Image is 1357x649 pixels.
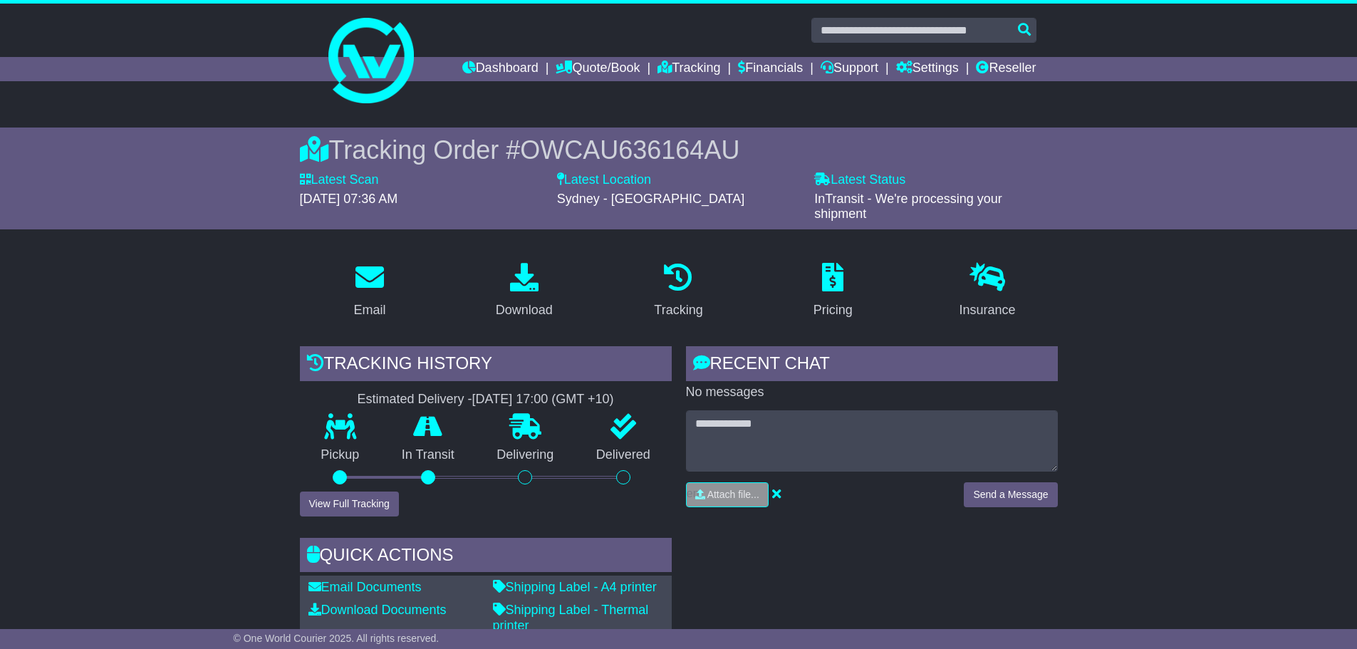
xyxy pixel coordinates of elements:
a: Tracking [645,258,712,325]
p: No messages [686,385,1058,400]
label: Latest Scan [300,172,379,188]
span: [DATE] 07:36 AM [300,192,398,206]
button: View Full Tracking [300,492,399,516]
span: OWCAU636164AU [520,135,739,165]
div: Insurance [960,301,1016,320]
button: Send a Message [964,482,1057,507]
a: Tracking [657,57,720,81]
div: Tracking [654,301,702,320]
a: Insurance [950,258,1025,325]
a: Pricing [804,258,862,325]
span: © One World Courier 2025. All rights reserved. [234,633,440,644]
div: Quick Actions [300,538,672,576]
a: Shipping Label - A4 printer [493,580,657,594]
div: Email [353,301,385,320]
div: Tracking Order # [300,135,1058,165]
a: Dashboard [462,57,539,81]
a: Email [344,258,395,325]
label: Latest Status [814,172,905,188]
a: Download Documents [308,603,447,617]
a: Shipping Label - Thermal printer [493,603,649,633]
a: Financials [738,57,803,81]
a: Settings [896,57,959,81]
div: Download [496,301,553,320]
a: Email Documents [308,580,422,594]
div: Estimated Delivery - [300,392,672,407]
a: Quote/Book [556,57,640,81]
a: Support [821,57,878,81]
p: Delivered [575,447,672,463]
div: [DATE] 17:00 (GMT +10) [472,392,614,407]
div: RECENT CHAT [686,346,1058,385]
p: Pickup [300,447,381,463]
label: Latest Location [557,172,651,188]
p: In Transit [380,447,476,463]
a: Download [487,258,562,325]
span: InTransit - We're processing your shipment [814,192,1002,222]
span: Sydney - [GEOGRAPHIC_DATA] [557,192,744,206]
div: Pricing [813,301,853,320]
div: Tracking history [300,346,672,385]
a: Reseller [976,57,1036,81]
p: Delivering [476,447,576,463]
